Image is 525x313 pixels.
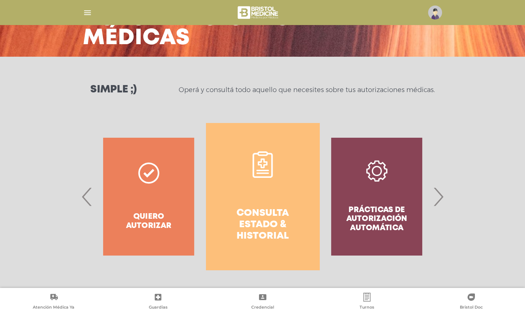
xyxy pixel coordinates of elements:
span: Guardias [149,305,168,311]
a: Credencial [210,293,315,312]
span: Credencial [251,305,274,311]
a: Bristol Doc [419,293,524,312]
a: Atención Médica Ya [1,293,106,312]
a: Consulta estado & historial [206,123,320,270]
span: Bristol Doc [460,305,483,311]
h3: Simple ;) [90,85,137,95]
img: bristol-medicine-blanco.png [237,4,280,21]
img: profile-placeholder.svg [428,6,442,20]
span: Turnos [360,305,374,311]
a: Turnos [315,293,419,312]
img: Cober_menu-lines-white.svg [83,8,92,17]
h4: Consulta estado & historial [219,208,307,242]
a: Guardias [106,293,210,312]
p: Operá y consultá todo aquello que necesites sobre tus autorizaciones médicas. [179,85,435,94]
span: Next [431,177,445,217]
span: Previous [80,177,94,217]
span: Atención Médica Ya [33,305,74,311]
h3: Autorizaciones médicas [83,10,290,48]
